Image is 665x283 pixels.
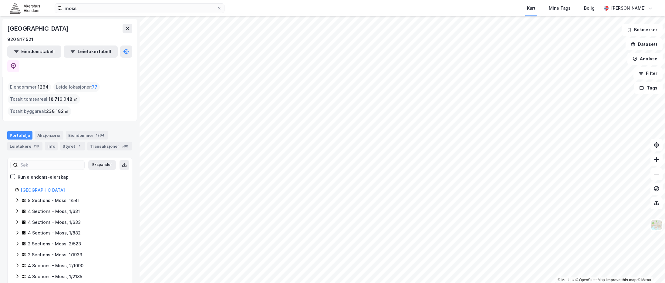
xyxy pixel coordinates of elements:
[10,3,40,13] img: akershus-eiendom-logo.9091f326c980b4bce74ccdd9f866810c.svg
[622,24,663,36] button: Bokmerker
[634,82,663,94] button: Tags
[32,143,40,149] div: 118
[7,131,32,140] div: Portefølje
[28,273,82,280] div: 4 Sections - Moss, 1/2185
[7,45,61,58] button: Eiendomstabell
[633,67,663,79] button: Filter
[549,5,571,12] div: Mine Tags
[87,142,132,150] div: Transaksjoner
[584,5,595,12] div: Bolig
[92,83,97,91] span: 77
[28,240,81,248] div: 2 Sections - Moss, 2/523
[8,94,80,104] div: Totalt tomteareal :
[64,45,118,58] button: Leietakertabell
[28,262,83,269] div: 4 Sections - Moss, 2/1090
[7,36,33,43] div: 920 817 521
[35,131,63,140] div: Aksjonærer
[62,4,217,13] input: Søk på adresse, matrikkel, gårdeiere, leietakere eller personer
[527,5,535,12] div: Kart
[28,219,81,226] div: 4 Sections - Moss, 1/633
[28,208,80,215] div: 4 Sections - Moss, 1/631
[18,174,69,181] div: Kun eiendoms-eierskap
[627,53,663,65] button: Analyse
[28,229,81,237] div: 4 Sections - Moss, 1/882
[651,219,662,231] img: Z
[558,278,574,282] a: Mapbox
[28,251,82,258] div: 2 Sections - Moss, 1/1939
[88,160,116,170] button: Ekspander
[38,83,49,91] span: 1264
[7,142,42,150] div: Leietakere
[611,5,646,12] div: [PERSON_NAME]
[66,131,108,140] div: Eiendommer
[8,82,51,92] div: Eiendommer :
[46,108,69,115] span: 238 182 ㎡
[7,24,70,33] div: [GEOGRAPHIC_DATA]
[28,197,79,204] div: 8 Sections - Moss, 1/541
[576,278,605,282] a: OpenStreetMap
[49,96,78,103] span: 18 716 048 ㎡
[21,187,65,193] a: [GEOGRAPHIC_DATA]
[120,143,130,149] div: 580
[8,106,71,116] div: Totalt byggareal :
[95,132,106,138] div: 1264
[45,142,58,150] div: Info
[76,143,83,149] div: 1
[60,142,85,150] div: Styret
[18,160,84,170] input: Søk
[626,38,663,50] button: Datasett
[635,254,665,283] iframe: Chat Widget
[635,254,665,283] div: Kontrollprogram for chat
[606,278,636,282] a: Improve this map
[53,82,100,92] div: Leide lokasjoner :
